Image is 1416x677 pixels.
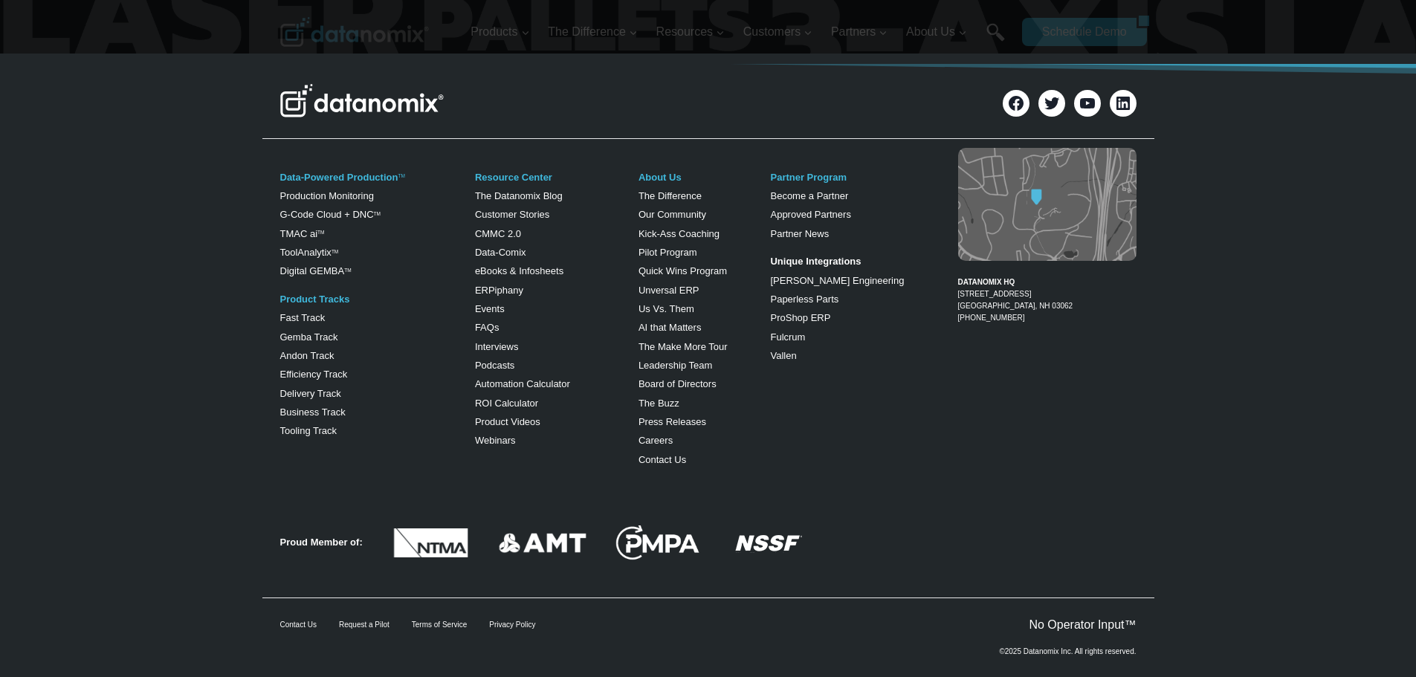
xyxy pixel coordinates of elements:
a: Fast Track [280,312,326,323]
a: No Operator Input™ [1029,618,1136,631]
a: Contact Us [280,621,317,629]
sup: TM [317,230,324,235]
a: Request a Pilot [339,621,389,629]
a: G-Code Cloud + DNCTM [280,209,381,220]
a: AI that Matters [639,322,702,333]
a: Privacy Policy [202,331,250,342]
a: CMMC 2.0 [475,228,521,239]
a: Webinars [475,435,516,446]
a: ROI Calculator [475,398,538,409]
a: Terms [167,331,189,342]
a: FAQs [475,322,500,333]
a: [PERSON_NAME] Engineering [770,275,904,286]
a: The Buzz [639,398,679,409]
a: Paperless Parts [770,294,838,305]
a: Automation Calculator [475,378,570,389]
a: The Datanomix Blog [475,190,563,201]
a: Terms of Service [412,621,467,629]
a: Data-Comix [475,247,526,258]
a: Contact Us [639,454,686,465]
a: ERPiphany [475,285,523,296]
a: TMAC aiTM [280,228,325,239]
a: Pilot Program [639,247,697,258]
a: The Make More Tour [639,341,728,352]
a: Events [475,303,505,314]
a: Partner Program [770,172,847,183]
a: Product Tracks [280,294,350,305]
a: Business Track [280,406,346,418]
a: Board of Directors [639,378,717,389]
a: Tooling Track [280,425,337,436]
a: Privacy Policy [489,621,535,629]
img: Datanomix map image [958,148,1137,260]
p: ©2025 Datanomix Inc. All rights reserved. [999,648,1136,655]
img: Datanomix Logo [280,84,444,117]
span: Last Name [334,1,382,14]
iframe: Chat Widget [1342,606,1416,677]
a: Delivery Track [280,388,341,399]
strong: DATANOMIX HQ [958,278,1015,286]
a: Customer Stories [475,209,549,220]
a: Us Vs. Them [639,303,694,314]
a: Efficiency Track [280,369,348,380]
a: Kick-Ass Coaching [639,228,720,239]
a: eBooks & Infosheets [475,265,563,276]
a: Podcasts [475,360,514,371]
a: Unversal ERP [639,285,699,296]
a: Leadership Team [639,360,713,371]
a: Production Monitoring [280,190,374,201]
figcaption: [PHONE_NUMBER] [958,265,1137,324]
a: Approved Partners [770,209,850,220]
a: Press Releases [639,416,706,427]
span: Phone number [334,62,401,75]
sup: TM [374,211,381,216]
strong: Unique Integrations [770,256,861,267]
a: ToolAnalytix [280,247,332,258]
strong: Proud Member of: [280,537,363,548]
a: [STREET_ADDRESS][GEOGRAPHIC_DATA], NH 03062 [958,290,1073,310]
a: Vallen [770,350,796,361]
a: Interviews [475,341,519,352]
a: ProShop ERP [770,312,830,323]
a: Our Community [639,209,706,220]
a: Andon Track [280,350,334,361]
a: Data-Powered Production [280,172,398,183]
iframe: Popup CTA [7,414,246,670]
a: Quick Wins Program [639,265,727,276]
a: The Difference [639,190,702,201]
span: State/Region [334,184,392,197]
a: Partner News [770,228,829,239]
a: TM [398,173,404,178]
a: About Us [639,172,682,183]
a: Careers [639,435,673,446]
a: TM [332,249,338,254]
a: Digital GEMBATM [280,265,352,276]
a: Become a Partner [770,190,848,201]
a: Product Videos [475,416,540,427]
a: Gemba Track [280,331,338,343]
a: Fulcrum [770,331,805,343]
sup: TM [344,268,351,273]
a: Resource Center [475,172,552,183]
